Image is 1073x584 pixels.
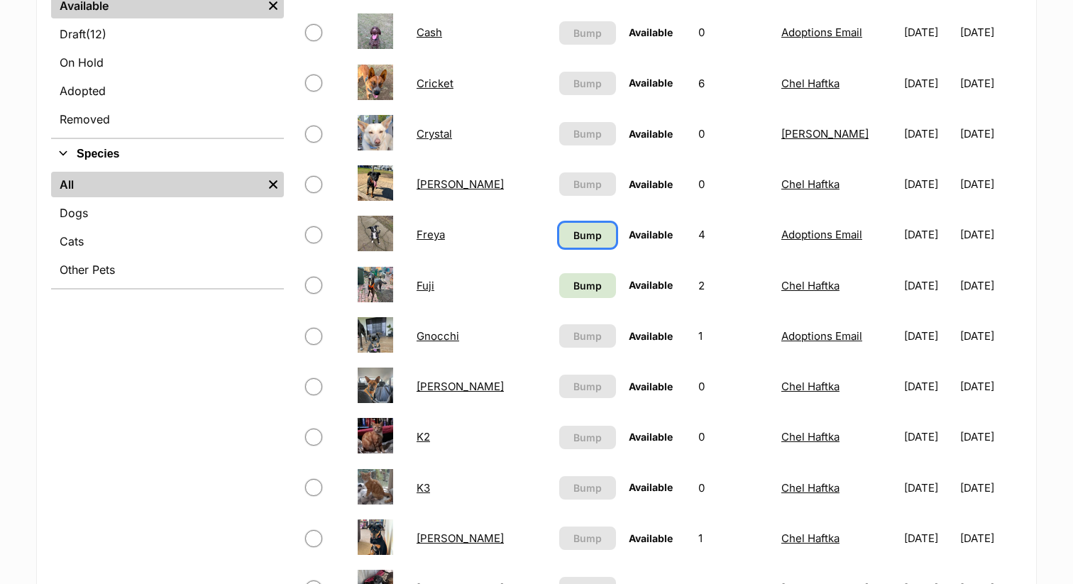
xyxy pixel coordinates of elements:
[51,21,284,47] a: Draft
[960,463,1020,512] td: [DATE]
[693,59,774,108] td: 6
[573,228,602,243] span: Bump
[573,480,602,495] span: Bump
[573,430,602,445] span: Bump
[559,476,616,500] button: Bump
[693,362,774,411] td: 0
[781,380,840,393] a: Chel Haftka
[417,177,504,191] a: [PERSON_NAME]
[898,261,959,310] td: [DATE]
[781,481,840,495] a: Chel Haftka
[960,362,1020,411] td: [DATE]
[960,514,1020,563] td: [DATE]
[86,26,106,43] span: (12)
[781,77,840,90] a: Chel Haftka
[781,329,862,343] a: Adoptions Email
[781,279,840,292] a: Chel Haftka
[51,145,284,163] button: Species
[559,375,616,398] button: Bump
[263,172,284,197] a: Remove filter
[51,78,284,104] a: Adopted
[629,128,673,140] span: Available
[960,210,1020,259] td: [DATE]
[898,160,959,209] td: [DATE]
[898,362,959,411] td: [DATE]
[417,127,452,141] a: Crystal
[898,463,959,512] td: [DATE]
[51,200,284,226] a: Dogs
[573,379,602,394] span: Bump
[573,76,602,91] span: Bump
[898,8,959,57] td: [DATE]
[417,279,434,292] a: Fuji
[573,126,602,141] span: Bump
[781,228,862,241] a: Adoptions Email
[51,172,263,197] a: All
[629,532,673,544] span: Available
[573,531,602,546] span: Bump
[960,8,1020,57] td: [DATE]
[781,177,840,191] a: Chel Haftka
[573,278,602,293] span: Bump
[417,77,453,90] a: Cricket
[629,228,673,241] span: Available
[898,109,959,158] td: [DATE]
[417,26,442,39] a: Cash
[960,312,1020,360] td: [DATE]
[693,312,774,360] td: 1
[51,169,284,288] div: Species
[781,430,840,443] a: Chel Haftka
[629,330,673,342] span: Available
[960,412,1020,461] td: [DATE]
[417,380,504,393] a: [PERSON_NAME]
[960,109,1020,158] td: [DATE]
[573,177,602,192] span: Bump
[51,228,284,254] a: Cats
[51,257,284,282] a: Other Pets
[960,261,1020,310] td: [DATE]
[629,77,673,89] span: Available
[693,514,774,563] td: 1
[51,106,284,132] a: Removed
[629,380,673,392] span: Available
[559,21,616,45] button: Bump
[693,412,774,461] td: 0
[898,312,959,360] td: [DATE]
[960,59,1020,108] td: [DATE]
[898,59,959,108] td: [DATE]
[898,514,959,563] td: [DATE]
[559,122,616,145] button: Bump
[693,109,774,158] td: 0
[693,463,774,512] td: 0
[559,324,616,348] button: Bump
[559,426,616,449] button: Bump
[573,26,602,40] span: Bump
[417,430,430,443] a: K2
[417,481,430,495] a: K3
[629,431,673,443] span: Available
[559,172,616,196] button: Bump
[629,279,673,291] span: Available
[898,412,959,461] td: [DATE]
[781,531,840,545] a: Chel Haftka
[573,329,602,343] span: Bump
[629,26,673,38] span: Available
[781,26,862,39] a: Adoptions Email
[417,228,445,241] a: Freya
[629,178,673,190] span: Available
[960,160,1020,209] td: [DATE]
[693,8,774,57] td: 0
[559,72,616,95] button: Bump
[629,481,673,493] span: Available
[417,329,459,343] a: Gnocchi
[559,223,616,248] a: Bump
[898,210,959,259] td: [DATE]
[417,531,504,545] a: [PERSON_NAME]
[559,273,616,298] a: Bump
[559,527,616,550] button: Bump
[51,50,284,75] a: On Hold
[693,261,774,310] td: 2
[781,127,869,141] a: [PERSON_NAME]
[693,160,774,209] td: 0
[693,210,774,259] td: 4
